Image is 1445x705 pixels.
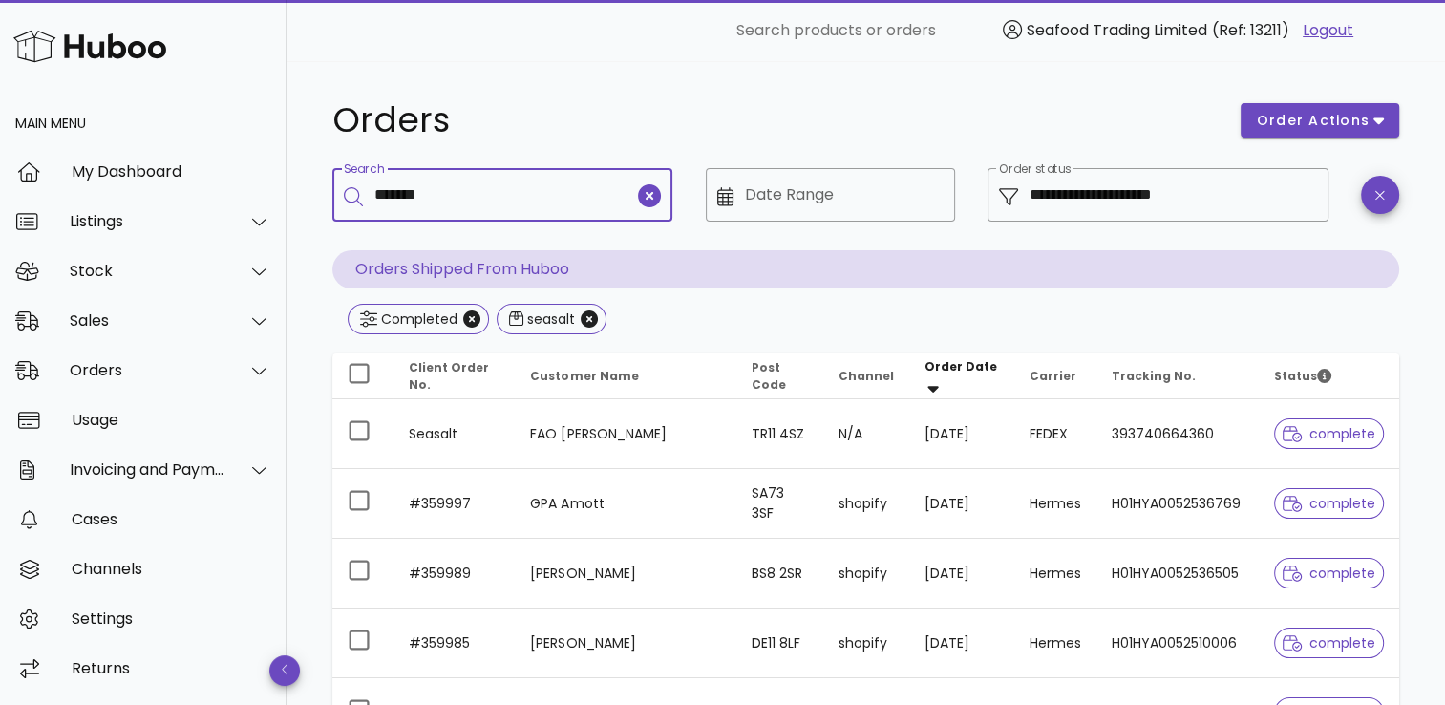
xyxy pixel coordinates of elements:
[736,539,822,609] td: BS8 2SR
[332,103,1218,138] h1: Orders
[1274,368,1331,384] span: Status
[736,399,822,469] td: TR11 4SZ
[1283,636,1375,650] span: complete
[515,353,736,399] th: Customer Name
[72,411,271,429] div: Usage
[823,469,909,539] td: shopify
[393,399,515,469] td: Seasalt
[909,469,1015,539] td: [DATE]
[72,659,271,677] div: Returns
[1014,609,1096,678] td: Hermes
[1112,368,1196,384] span: Tracking No.
[530,368,638,384] span: Customer Name
[523,310,575,329] div: seasalt
[515,609,736,678] td: [PERSON_NAME]
[409,359,489,393] span: Client Order No.
[736,469,822,539] td: SA73 3SF
[999,162,1071,177] label: Order status
[823,353,909,399] th: Channel
[70,212,225,230] div: Listings
[823,609,909,678] td: shopify
[736,353,822,399] th: Post Code
[1256,111,1371,131] span: order actions
[581,310,598,328] button: Close
[332,250,1399,288] p: Orders Shipped From Huboo
[638,184,661,207] button: clear icon
[1096,539,1259,609] td: H01HYA0052536505
[736,609,822,678] td: DE11 8LF
[72,162,271,181] div: My Dashboard
[377,310,457,329] div: Completed
[1096,609,1259,678] td: H01HYA0052510006
[752,359,786,393] span: Post Code
[1014,539,1096,609] td: Hermes
[1096,469,1259,539] td: H01HYA0052536769
[70,262,225,280] div: Stock
[1030,368,1076,384] span: Carrier
[1014,399,1096,469] td: FEDEX
[1241,103,1399,138] button: order actions
[1014,353,1096,399] th: Carrier
[515,469,736,539] td: GPA Amott
[72,609,271,628] div: Settings
[823,539,909,609] td: shopify
[1259,353,1399,399] th: Status
[839,368,894,384] span: Channel
[909,609,1015,678] td: [DATE]
[515,539,736,609] td: [PERSON_NAME]
[909,353,1015,399] th: Order Date: Sorted descending. Activate to remove sorting.
[909,539,1015,609] td: [DATE]
[344,162,384,177] label: Search
[1096,399,1259,469] td: 393740664360
[393,609,515,678] td: #359985
[393,539,515,609] td: #359989
[393,469,515,539] td: #359997
[1283,427,1375,440] span: complete
[1212,19,1289,41] span: (Ref: 13211)
[70,460,225,479] div: Invoicing and Payments
[1303,19,1353,42] a: Logout
[70,311,225,330] div: Sales
[463,310,480,328] button: Close
[1283,497,1375,510] span: complete
[909,399,1015,469] td: [DATE]
[393,353,515,399] th: Client Order No.
[1096,353,1259,399] th: Tracking No.
[72,560,271,578] div: Channels
[1027,19,1207,41] span: Seafood Trading Limited
[70,361,225,379] div: Orders
[72,510,271,528] div: Cases
[1014,469,1096,539] td: Hermes
[924,358,997,374] span: Order Date
[823,399,909,469] td: N/A
[1283,566,1375,580] span: complete
[515,399,736,469] td: FAO [PERSON_NAME]
[13,26,166,67] img: Huboo Logo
